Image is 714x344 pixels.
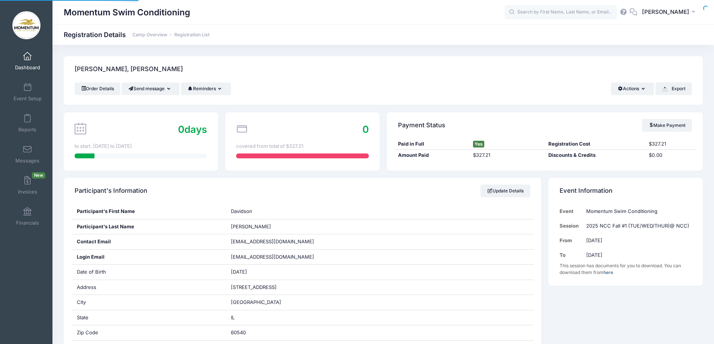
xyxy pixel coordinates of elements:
button: Send message [121,82,180,95]
span: [PERSON_NAME] [642,8,689,16]
button: [PERSON_NAME] [637,4,703,21]
td: To [560,248,583,262]
span: 0 [362,124,369,135]
span: [DATE] [231,269,247,275]
a: InvoicesNew [10,172,45,198]
td: Session [560,219,583,233]
td: From [560,233,583,248]
h1: Registration Details [64,31,210,39]
div: $327.21 [470,152,545,159]
a: Financials [10,203,45,229]
a: Camp Overview [132,32,167,38]
td: [DATE] [583,248,692,262]
a: here [603,270,613,275]
div: Address [71,280,226,295]
button: Reminders [181,82,231,95]
a: Registration List [174,32,210,38]
img: Momentum Swim Conditioning [12,11,40,39]
a: Make Payment [642,119,692,132]
div: Paid in Full [394,140,470,148]
div: Date of Birth [71,265,226,280]
button: Actions [611,82,654,95]
span: Financials [16,220,39,226]
h4: Payment Status [398,115,445,136]
input: Search by First Name, Last Name, or Email... [504,5,617,20]
td: Momentum Swim Conditioning [583,204,692,219]
div: Participant's First Name [71,204,226,219]
td: 2025 NCC Fall #1 (TUE/WED/THUR)@ NCC) [583,219,692,233]
div: days [178,122,207,137]
span: 0 [178,124,184,135]
div: Discounts & Credits [545,152,645,159]
div: Contact Email [71,234,226,249]
div: covered from total of $327.21 [236,143,368,150]
div: Login Email [71,250,226,265]
span: Reports [18,127,36,133]
div: This session has documents for you to download. You can download them from [560,262,692,276]
div: Participant's Last Name [71,219,226,234]
div: Amount Paid [394,152,470,159]
div: State [71,310,226,325]
a: Order Details [75,82,120,95]
a: Reports [10,110,45,136]
span: [EMAIL_ADDRESS][DOMAIN_NAME] [231,253,325,261]
td: [DATE] [583,233,692,248]
div: Registration Cost [545,140,645,148]
div: City [71,295,226,310]
a: Dashboard [10,48,45,74]
span: Dashboard [15,64,40,71]
div: $0.00 [645,152,696,159]
div: $327.21 [645,140,696,148]
span: Invoices [18,189,37,195]
button: Export [656,82,692,95]
h4: Event Information [560,180,612,202]
div: to start. [DATE] to [DATE] [75,143,207,150]
h4: [PERSON_NAME], [PERSON_NAME] [75,59,183,80]
span: 60540 [231,329,246,335]
h4: Participant's Information [75,180,147,202]
h1: Momentum Swim Conditioning [64,4,190,21]
span: [STREET_ADDRESS] [231,284,277,290]
span: Messages [15,158,39,164]
span: Yes [473,141,484,147]
span: Davidson [231,208,252,214]
span: [EMAIL_ADDRESS][DOMAIN_NAME] [231,238,314,244]
span: [PERSON_NAME] [231,223,271,229]
span: IL [231,314,235,320]
span: New [32,172,45,179]
div: Zip Code [71,325,226,340]
a: Update Details [480,185,530,197]
span: Event Setup [13,95,42,102]
span: [GEOGRAPHIC_DATA] [231,299,281,305]
a: Event Setup [10,79,45,105]
a: Messages [10,141,45,167]
td: Event [560,204,583,219]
